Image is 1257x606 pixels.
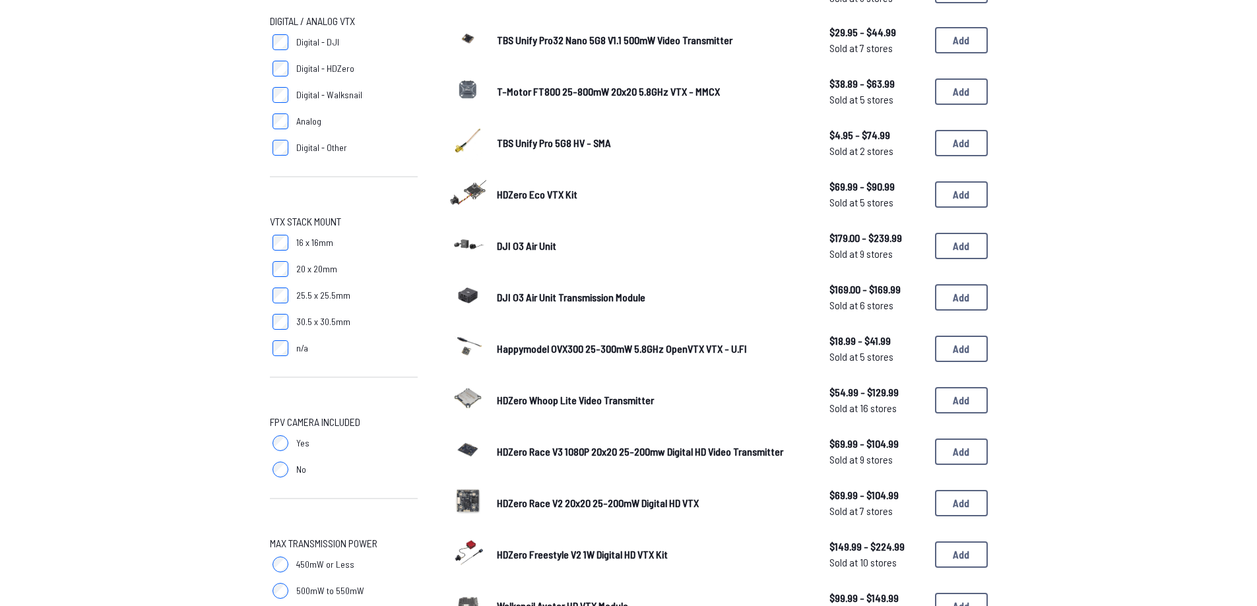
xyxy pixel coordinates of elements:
a: HDZero Whoop Lite Video Transmitter [497,392,808,408]
a: HDZero Race V3 1080P 20x20 25-200mw Digital HD Video Transmitter [497,444,808,460]
img: image [449,483,486,520]
a: HDZero Freestyle V2 1W Digital HD VTX Kit [497,547,808,562]
span: Sold at 16 stores [829,400,924,416]
span: DJI O3 Air Unit [497,239,556,252]
span: 20 x 20mm [296,262,337,276]
img: image [449,534,486,571]
a: TBS Unify Pro 5G8 HV - SMA [497,135,808,151]
img: image [449,123,486,160]
span: Analog [296,115,321,128]
span: Sold at 6 stores [829,297,924,313]
span: Sold at 9 stores [829,452,924,468]
a: HDZero Race V2 20x20 25-200mW Digital HD VTX [497,495,808,511]
span: 30.5 x 30.5mm [296,315,350,328]
input: Digital - HDZero [273,61,288,76]
span: HDZero Race V2 20x20 25-200mW Digital HD VTX [497,497,699,509]
span: 450mW or Less [296,558,354,571]
a: image [449,20,486,61]
button: Add [935,541,988,568]
span: Sold at 7 stores [829,503,924,519]
img: image [449,71,486,108]
span: Yes [296,437,309,450]
a: image [449,483,486,524]
a: image [449,174,486,215]
button: Add [935,284,988,311]
span: Sold at 2 stores [829,143,924,159]
button: Add [935,27,988,53]
a: image [449,123,486,164]
a: DJI O3 Air Unit [497,238,808,254]
span: $99.99 - $149.99 [829,590,924,606]
span: Max Transmission Power [270,535,377,551]
input: Digital - Walksnail [273,87,288,103]
span: Sold at 5 stores [829,92,924,107]
span: $18.99 - $41.99 [829,333,924,349]
span: $29.95 - $44.99 [829,24,924,40]
span: HDZero Freestyle V2 1W Digital HD VTX Kit [497,548,668,561]
span: Digital - DJI [296,36,339,49]
a: image [449,226,486,266]
a: T-Motor FT800 25-800mW 20x20 5.8GHz VTX - MMCX [497,84,808,100]
button: Add [935,181,988,208]
a: image [449,431,486,472]
span: HDZero Whoop Lite Video Transmitter [497,394,654,406]
span: Digital - Other [296,141,347,154]
span: TBS Unify Pro32 Nano 5G8 V1.1 500mW Video Transmitter [497,34,732,46]
span: $69.99 - $104.99 [829,487,924,503]
span: Happymodel OVX300 25-300mW 5.8GHz OpenVTX VTX - U.Fl [497,342,746,355]
span: VTX Stack Mount [270,214,341,229]
span: DJI O3 Air Unit Transmission Module [497,291,645,303]
img: image [449,328,486,365]
span: Sold at 7 stores [829,40,924,56]
span: $149.99 - $224.99 [829,539,924,555]
span: FPV Camera Included [270,414,360,430]
span: 25.5 x 25.5mm [296,289,350,302]
span: HDZero Eco VTX Kit [497,188,577,200]
span: $4.95 - $74.99 [829,127,924,143]
input: No [273,462,288,477]
span: 16 x 16mm [296,236,333,249]
a: image [449,380,486,421]
span: Sold at 5 stores [829,195,924,210]
img: image [449,174,486,211]
span: $54.99 - $129.99 [829,384,924,400]
a: Happymodel OVX300 25-300mW 5.8GHz OpenVTX VTX - U.Fl [497,341,808,357]
span: TBS Unify Pro 5G8 HV - SMA [497,136,611,149]
img: image [449,20,486,57]
a: image [449,328,486,369]
a: image [449,534,486,575]
a: DJI O3 Air Unit Transmission Module [497,289,808,305]
input: Yes [273,435,288,451]
span: 500mW to 550mW [296,584,364,597]
button: Add [935,78,988,105]
a: image [449,71,486,112]
button: Add [935,336,988,362]
input: 20 x 20mm [273,261,288,277]
span: No [296,463,306,476]
input: 25.5 x 25.5mm [273,288,288,303]
span: Digital / Analog VTX [270,13,355,29]
span: T-Motor FT800 25-800mW 20x20 5.8GHz VTX - MMCX [497,85,720,98]
span: $179.00 - $239.99 [829,230,924,246]
input: Digital - DJI [273,34,288,50]
input: n/a [273,340,288,356]
button: Add [935,233,988,259]
img: image [449,380,486,417]
span: Sold at 5 stores [829,349,924,365]
span: $69.99 - $90.99 [829,179,924,195]
input: 16 x 16mm [273,235,288,251]
img: image [449,277,486,314]
img: image [449,226,486,262]
button: Add [935,439,988,465]
img: image [449,431,486,468]
span: Digital - HDZero [296,62,354,75]
span: $69.99 - $104.99 [829,436,924,452]
span: Digital - Walksnail [296,88,362,102]
span: HDZero Race V3 1080P 20x20 25-200mw Digital HD Video Transmitter [497,445,783,458]
span: n/a [296,342,308,355]
input: Digital - Other [273,140,288,156]
button: Add [935,387,988,413]
span: Sold at 9 stores [829,246,924,262]
span: $169.00 - $169.99 [829,282,924,297]
button: Add [935,490,988,516]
